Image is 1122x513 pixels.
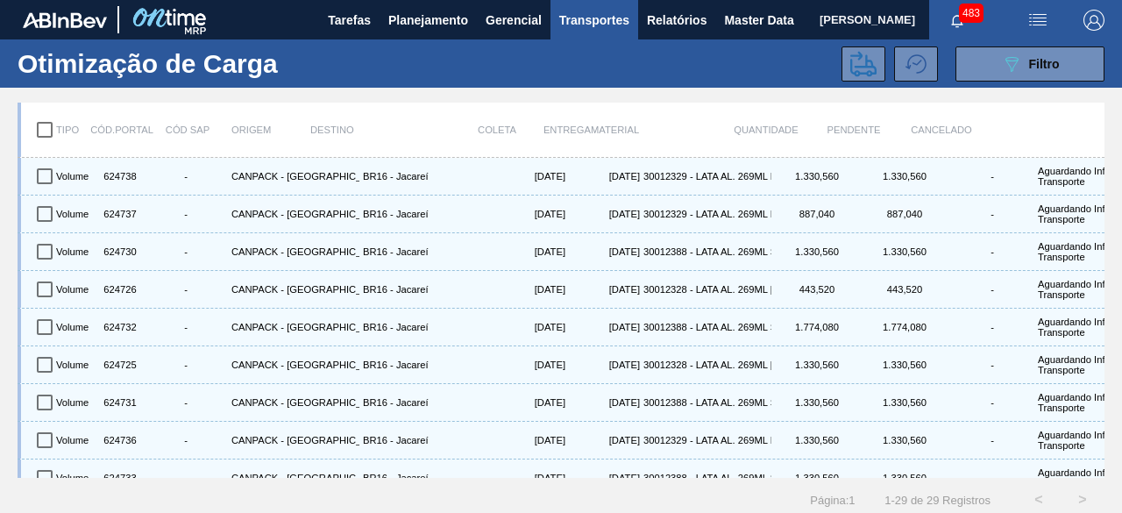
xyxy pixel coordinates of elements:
[359,312,491,342] div: BR16 - Jacareí
[56,111,100,148] div: Tipo
[491,312,565,342] div: [DATE]
[96,425,140,455] div: 624736
[359,350,491,380] div: BR16 - Jacareí
[898,111,985,148] div: Cancelado
[565,425,640,455] div: [DATE]
[950,397,1034,408] div: -
[640,388,771,417] div: 30012388 - LATA AL. 269ML SK MP 429
[96,237,140,267] div: 624730
[955,46,1104,82] button: Filtro
[771,274,859,304] div: 443,520
[96,350,140,380] div: 624725
[228,312,359,342] div: CANPACK - ITUMBIARA (GO)
[565,274,640,304] div: [DATE]
[950,171,1034,182] div: -
[144,284,228,295] div: -
[228,199,359,229] div: CANPACK - ITUMBIARA (GO)
[228,274,359,304] div: CANPACK - ITUMBIARA (GO)
[96,274,140,304] div: 624726
[771,161,859,191] div: 1.330,560
[771,312,859,342] div: 1.774,080
[328,10,371,31] span: Tarefas
[491,388,565,417] div: [DATE]
[53,199,96,229] div: Volume
[565,161,640,191] div: [DATE]
[53,388,96,417] div: Volume
[491,425,565,455] div: [DATE]
[950,322,1034,332] div: -
[565,237,640,267] div: [DATE]
[950,246,1034,257] div: -
[228,425,359,455] div: CANPACK - ITUMBIARA (GO)
[1029,57,1060,71] span: Filtro
[96,199,140,229] div: 624737
[18,53,308,74] h1: Otimização de Carga
[144,473,228,483] div: -
[565,463,640,493] div: [DATE]
[388,10,468,31] span: Planejamento
[1027,10,1048,31] img: userActions
[810,111,898,148] div: Pendente
[640,274,771,304] div: 30012328 - LATA AL. 269ML BC 429
[859,237,947,267] div: 1.330,560
[929,8,985,32] button: Notificações
[959,4,984,23] span: 483
[640,425,771,455] div: 30012329 - LATA AL. 269ML BC MP 429
[96,388,140,417] div: 624731
[640,463,771,493] div: 30012388 - LATA AL. 269ML SK MP 429
[559,10,629,31] span: Transportes
[231,111,310,148] div: Origem
[491,274,565,304] div: [DATE]
[53,425,96,455] div: Volume
[228,350,359,380] div: CANPACK - ITUMBIARA (GO)
[144,111,231,148] div: Cód SAP
[491,199,565,229] div: [DATE]
[53,463,96,493] div: Volume
[228,463,359,493] div: CANPACK - ITUMBIARA (GO)
[640,350,771,380] div: 30012328 - LATA AL. 269ML BC 429
[722,111,810,148] div: Quantidade
[950,473,1034,483] div: -
[894,46,947,82] div: Alterar para histórico
[771,388,859,417] div: 1.330,560
[359,425,491,455] div: BR16 - Jacareí
[771,463,859,493] div: 1.330,560
[228,388,359,417] div: CANPACK - ITUMBIARA (GO)
[491,161,565,191] div: [DATE]
[841,46,894,82] div: Enviar para Transportes
[96,463,140,493] div: 624733
[228,237,359,267] div: CANPACK - ITUMBIARA (GO)
[486,10,542,31] span: Gerencial
[771,425,859,455] div: 1.330,560
[640,161,771,191] div: 30012329 - LATA AL. 269ML BC MP 429
[950,360,1034,370] div: -
[359,388,491,417] div: BR16 - Jacareí
[591,111,722,148] div: Material
[565,388,640,417] div: [DATE]
[53,161,96,191] div: Volume
[771,199,859,229] div: 887,040
[859,350,947,380] div: 1.330,560
[96,161,140,191] div: 624738
[950,435,1034,445] div: -
[359,274,491,304] div: BR16 - Jacareí
[53,237,96,267] div: Volume
[359,237,491,267] div: BR16 - Jacareí
[724,10,793,31] span: Master Data
[100,111,144,148] div: Cód.Portal
[310,111,442,148] div: Destino
[859,388,947,417] div: 1.330,560
[565,199,640,229] div: [DATE]
[640,237,771,267] div: 30012388 - LATA AL. 269ML SK MP 429
[640,312,771,342] div: 30012388 - LATA AL. 269ML SK MP 429
[640,199,771,229] div: 30012329 - LATA AL. 269ML BC MP 429
[442,111,516,148] div: Coleta
[810,494,855,507] span: Página : 1
[53,312,96,342] div: Volume
[859,161,947,191] div: 1.330,560
[1083,10,1104,31] img: Logout
[859,463,947,493] div: 1.330,560
[96,312,140,342] div: 624732
[859,425,947,455] div: 1.330,560
[565,350,640,380] div: [DATE]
